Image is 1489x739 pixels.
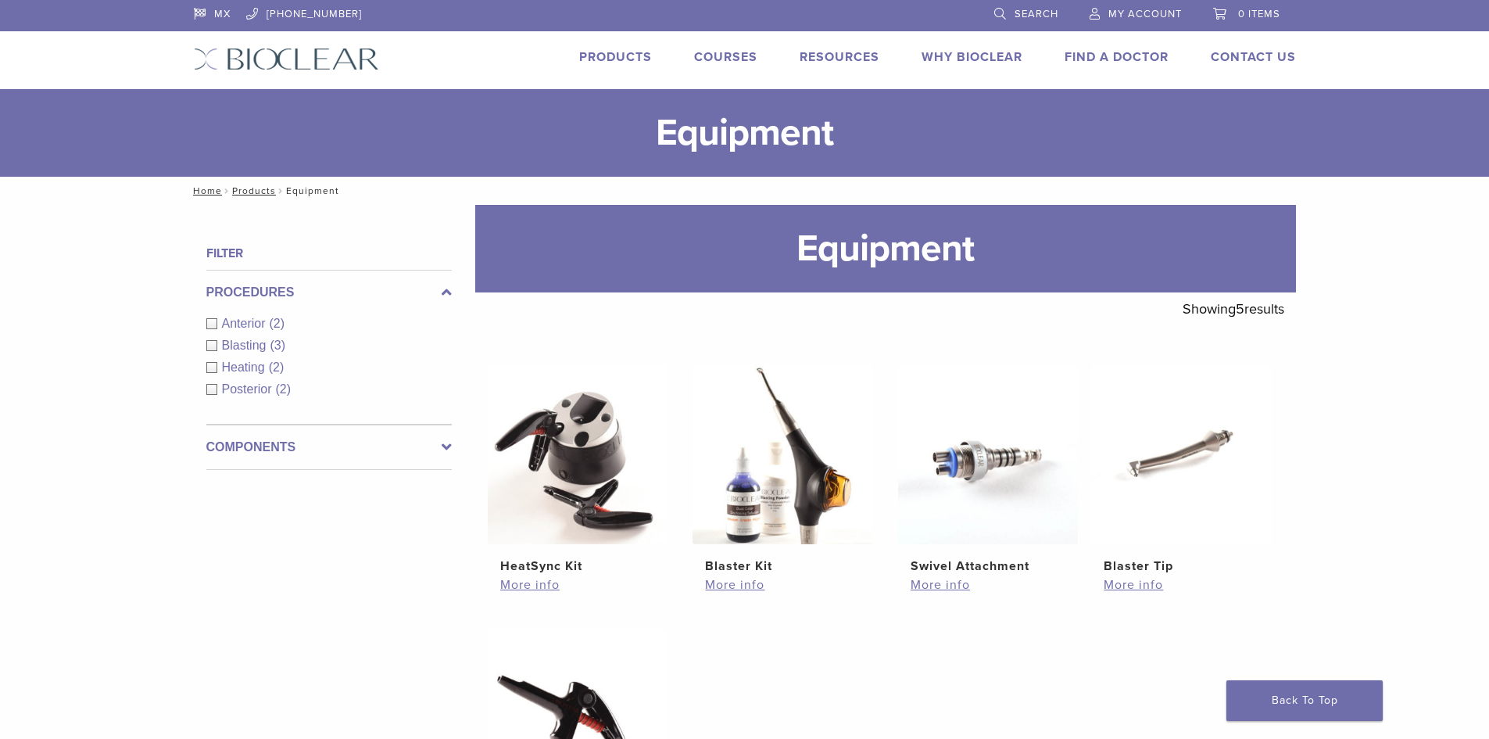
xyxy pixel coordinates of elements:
h2: HeatSync Kit [500,557,655,576]
a: Blaster KitBlaster Kit [692,364,874,576]
nav: Equipment [182,177,1308,205]
a: HeatSync KitHeatSync Kit [487,364,669,576]
a: More info [911,576,1065,594]
p: Showing results [1183,292,1284,325]
span: (2) [270,317,285,330]
img: Blaster Tip [1091,364,1271,544]
a: Contact Us [1211,49,1296,65]
span: Search [1015,8,1058,20]
a: Swivel AttachmentSwivel Attachment [897,364,1079,576]
a: Courses [694,49,757,65]
h2: Blaster Tip [1104,557,1258,576]
h2: Blaster Kit [705,557,860,576]
span: / [222,187,232,195]
span: Anterior [222,317,270,330]
span: My Account [1108,8,1182,20]
span: Blasting [222,339,270,352]
a: More info [705,576,860,594]
label: Components [206,438,452,457]
span: 5 [1236,300,1244,317]
span: Posterior [222,382,276,396]
span: (3) [270,339,285,352]
span: Heating [222,361,269,374]
label: Procedures [206,283,452,302]
a: More info [1104,576,1258,594]
a: Back To Top [1226,680,1383,721]
span: / [276,187,286,195]
h4: Filter [206,244,452,263]
span: (2) [269,361,285,374]
span: 0 items [1238,8,1280,20]
a: Find A Doctor [1065,49,1169,65]
a: Home [188,185,222,196]
h1: Equipment [475,205,1296,292]
a: More info [500,576,655,594]
a: Resources [800,49,879,65]
a: Products [232,185,276,196]
img: Swivel Attachment [898,364,1078,544]
h2: Swivel Attachment [911,557,1065,576]
img: Bioclear [194,48,379,70]
span: (2) [276,382,292,396]
img: Blaster Kit [693,364,872,544]
a: Why Bioclear [922,49,1022,65]
a: Products [579,49,652,65]
img: HeatSync Kit [488,364,668,544]
a: Blaster TipBlaster Tip [1090,364,1272,576]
